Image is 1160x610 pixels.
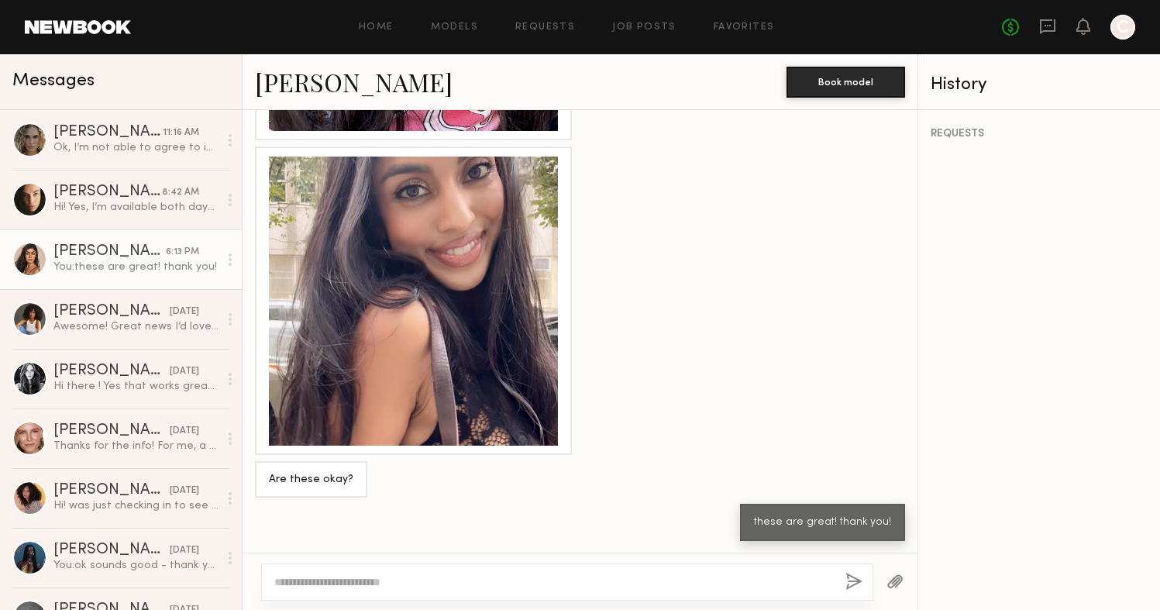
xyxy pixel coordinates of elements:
[170,364,199,379] div: [DATE]
[787,74,905,88] a: Book model
[53,439,219,453] div: Thanks for the info! For me, a full day would be better
[53,200,219,215] div: Hi! Yes, I’m available both days 10th and 11th. but I’m booked on the 9th and 12th for other shoo...
[170,484,199,498] div: [DATE]
[612,22,676,33] a: Job Posts
[170,543,199,558] div: [DATE]
[787,67,905,98] button: Book model
[12,72,95,90] span: Messages
[53,140,219,155] div: Ok, I’m not able to agree to in perpetuity, so if you’re willing to negotiate the usage I would l...
[163,126,199,140] div: 11:16 AM
[53,319,219,334] div: Awesome! Great news I’d love you work with your team :)
[431,22,478,33] a: Models
[170,305,199,319] div: [DATE]
[359,22,394,33] a: Home
[754,514,891,532] div: these are great! thank you!
[53,364,170,379] div: [PERSON_NAME]
[53,184,162,200] div: [PERSON_NAME]
[1110,15,1135,40] a: C
[269,471,353,489] div: Are these okay?
[53,423,170,439] div: [PERSON_NAME]
[53,543,170,558] div: [PERSON_NAME]
[53,483,170,498] div: [PERSON_NAME]
[53,304,170,319] div: [PERSON_NAME]
[53,125,163,140] div: [PERSON_NAME]
[53,260,219,274] div: You: these are great! thank you!
[166,245,199,260] div: 6:13 PM
[53,498,219,513] div: Hi! was just checking in to see if yall are still shooting this week? and if there is a specific ...
[931,129,1148,140] div: REQUESTS
[255,65,453,98] a: [PERSON_NAME]
[931,76,1148,94] div: History
[53,379,219,394] div: Hi there ! Yes that works great. Thank you :)
[515,22,575,33] a: Requests
[53,244,166,260] div: [PERSON_NAME]
[714,22,775,33] a: Favorites
[53,558,219,573] div: You: ok sounds good - thank you!
[170,424,199,439] div: [DATE]
[162,185,199,200] div: 8:42 AM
